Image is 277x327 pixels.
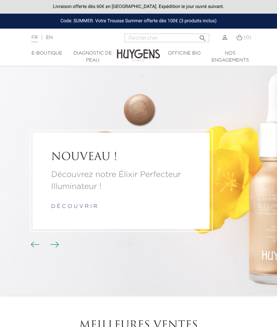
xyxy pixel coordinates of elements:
a: Officine Bio [161,50,207,57]
a: EN [46,35,52,40]
button:  [197,32,209,41]
span: (0) [244,35,251,40]
a: FR [31,35,38,42]
a: d é c o u v r i r [51,204,97,210]
a: Nos engagements [207,50,253,64]
i:  [199,32,207,40]
input: Rechercher [125,34,209,42]
div: Boutons du carrousel [33,240,55,249]
a: Découvrez notre Élixir Perfecteur Illuminateur ! [51,169,191,193]
div: | [28,34,110,42]
img: Huygens [117,39,160,62]
a: Diagnostic de peau [70,50,116,64]
a: E-Boutique [24,50,70,57]
a: NOUVEAU ! [51,151,191,164]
